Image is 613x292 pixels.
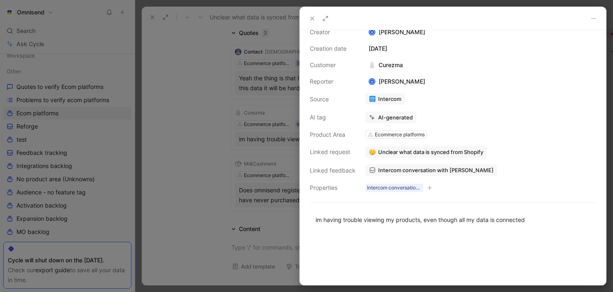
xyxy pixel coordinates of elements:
a: Intercom conversation with [PERSON_NAME] [365,164,497,176]
div: [DATE] [365,44,596,54]
div: Reporter [310,77,356,86]
div: AI tag [310,112,356,122]
div: Ecommerce platforms [375,131,425,139]
div: Linked request [310,147,356,157]
span: Unclear what data is synced from Shopify [378,148,483,156]
div: [PERSON_NAME] [365,77,428,86]
div: Customer [310,60,356,70]
div: Product Area [310,130,356,140]
div: Creator [310,27,356,37]
img: logo [369,62,375,68]
div: im having trouble viewing my products, even though all my data is connected [316,215,590,224]
a: Intercom [365,93,405,105]
div: K [370,30,375,35]
div: Properties [310,183,356,193]
div: Intercom conversation list between 25_05_02-05_07 paying brands 250508 - Conversation data [PHONE... [367,184,421,192]
div: [PERSON_NAME] [365,27,596,37]
button: 🤔Unclear what data is synced from Shopify [365,146,487,158]
button: AI-generated [365,112,416,123]
div: AI-generated [378,114,413,121]
div: Source [310,94,356,104]
div: Curezma [365,60,406,70]
div: K [370,79,375,84]
img: 🤔 [369,149,376,155]
div: Linked feedback [310,166,356,175]
div: Creation date [310,44,356,54]
span: Intercom conversation with [PERSON_NAME] [378,166,494,174]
